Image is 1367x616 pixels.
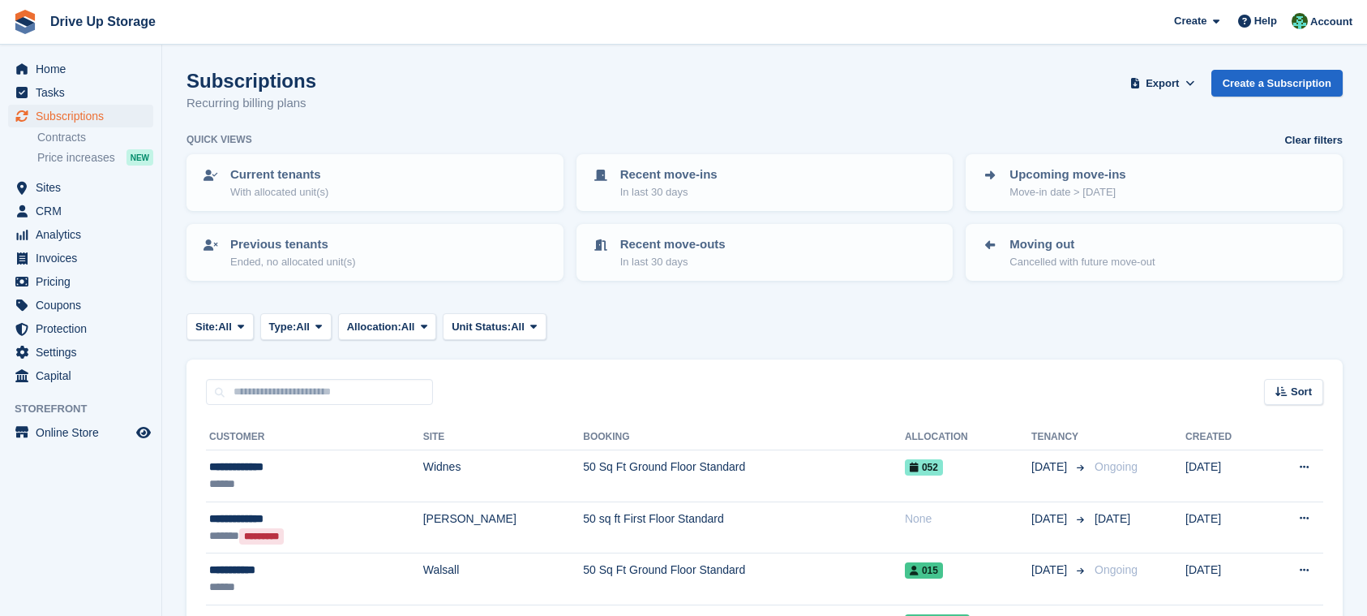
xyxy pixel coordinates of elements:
span: 052 [905,459,943,476]
span: Sort [1291,384,1312,400]
p: Recurring billing plans [186,94,316,113]
span: Subscriptions [36,105,133,127]
p: Upcoming move-ins [1009,166,1125,184]
a: Recent move-ins In last 30 days [578,156,952,209]
span: Coupons [36,294,133,317]
a: menu [8,81,153,104]
a: Moving out Cancelled with future move-out [967,226,1341,279]
th: Customer [206,424,423,450]
a: menu [8,223,153,246]
span: Export [1146,75,1179,92]
a: menu [8,247,153,269]
div: NEW [126,149,153,166]
a: menu [8,341,153,364]
p: With allocated unit(s) [230,184,328,200]
td: Widnes [423,450,584,502]
th: Booking [583,424,905,450]
a: Previous tenants Ended, no allocated unit(s) [188,226,562,279]
span: Home [36,58,133,80]
span: Sites [36,176,133,199]
th: Tenancy [1031,424,1088,450]
span: CRM [36,200,133,222]
a: Recent move-outs In last 30 days [578,226,952,279]
span: [DATE] [1031,459,1070,476]
p: Cancelled with future move-out [1009,254,1155,270]
div: None [905,510,1031,528]
span: [DATE] [1095,512,1130,525]
button: Site: All [186,313,254,340]
p: In last 30 days [620,184,718,200]
span: Allocation: [347,319,401,335]
td: [PERSON_NAME] [423,502,584,554]
a: menu [8,294,153,317]
td: 50 Sq Ft Ground Floor Standard [583,554,905,605]
th: Created [1185,424,1265,450]
td: [DATE] [1185,554,1265,605]
td: 50 sq ft First Floor Standard [583,502,905,554]
td: Walsall [423,554,584,605]
span: Settings [36,341,133,364]
span: Protection [36,317,133,340]
span: 015 [905,562,943,579]
a: menu [8,200,153,222]
span: Site: [195,319,218,335]
p: Previous tenants [230,235,356,254]
span: [DATE] [1031,510,1070,528]
a: Price increases NEW [37,149,153,166]
h1: Subscriptions [186,70,316,92]
a: Current tenants With allocated unit(s) [188,156,562,209]
a: menu [8,270,153,293]
th: Allocation [905,424,1031,450]
a: Upcoming move-ins Move-in date > [DATE] [967,156,1341,209]
span: Type: [269,319,297,335]
a: menu [8,105,153,127]
th: Site [423,424,584,450]
a: Preview store [134,423,153,442]
span: Account [1310,14,1352,30]
img: stora-icon-8386f47178a22dfd0bd8f6a31ec36ba5ce8667c1dd55bd0f319d3a0aa187defe.svg [13,10,37,34]
span: Invoices [36,247,133,269]
p: Move-in date > [DATE] [1009,184,1125,200]
a: Clear filters [1284,132,1343,149]
td: [DATE] [1185,502,1265,554]
p: Current tenants [230,166,328,184]
button: Export [1127,70,1198,97]
span: Create [1174,13,1206,29]
p: Recent move-outs [620,235,726,254]
h6: Quick views [186,132,252,147]
a: Drive Up Storage [44,8,162,35]
p: Moving out [1009,235,1155,254]
span: All [401,319,415,335]
span: Tasks [36,81,133,104]
span: Capital [36,364,133,387]
span: Storefront [15,401,161,417]
span: Unit Status: [452,319,511,335]
span: Help [1254,13,1277,29]
button: Type: All [260,313,332,340]
a: menu [8,317,153,340]
button: Unit Status: All [443,313,546,340]
span: All [218,319,232,335]
span: Ongoing [1095,460,1138,473]
span: All [296,319,310,335]
a: menu [8,364,153,387]
a: Contracts [37,130,153,145]
span: Ongoing [1095,563,1138,576]
span: [DATE] [1031,562,1070,579]
p: In last 30 days [620,254,726,270]
a: menu [8,58,153,80]
td: 50 Sq Ft Ground Floor Standard [583,450,905,502]
a: menu [8,176,153,199]
span: All [511,319,525,335]
td: [DATE] [1185,450,1265,502]
img: Camille [1292,13,1308,29]
p: Recent move-ins [620,166,718,184]
a: menu [8,421,153,444]
button: Allocation: All [338,313,437,340]
span: Pricing [36,270,133,293]
p: Ended, no allocated unit(s) [230,254,356,270]
span: Analytics [36,223,133,246]
a: Create a Subscription [1211,70,1343,97]
span: Price increases [37,150,115,166]
span: Online Store [36,421,133,444]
